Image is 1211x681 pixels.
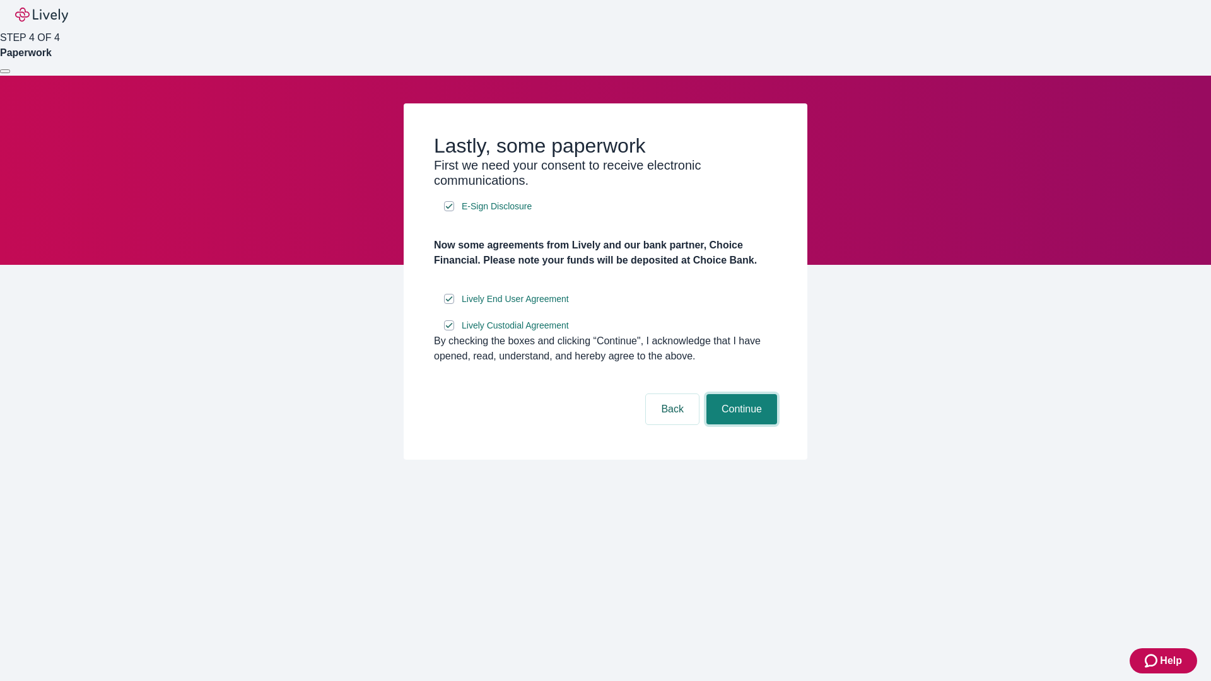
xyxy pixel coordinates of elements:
h4: Now some agreements from Lively and our bank partner, Choice Financial. Please note your funds wi... [434,238,777,268]
span: Lively End User Agreement [462,293,569,306]
h2: Lastly, some paperwork [434,134,777,158]
button: Continue [706,394,777,424]
div: By checking the boxes and clicking “Continue", I acknowledge that I have opened, read, understand... [434,334,777,364]
img: Lively [15,8,68,23]
a: e-sign disclosure document [459,318,571,334]
button: Back [646,394,699,424]
button: Zendesk support iconHelp [1130,648,1197,673]
span: Lively Custodial Agreement [462,319,569,332]
a: e-sign disclosure document [459,199,534,214]
span: E-Sign Disclosure [462,200,532,213]
a: e-sign disclosure document [459,291,571,307]
span: Help [1160,653,1182,668]
h3: First we need your consent to receive electronic communications. [434,158,777,188]
svg: Zendesk support icon [1145,653,1160,668]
